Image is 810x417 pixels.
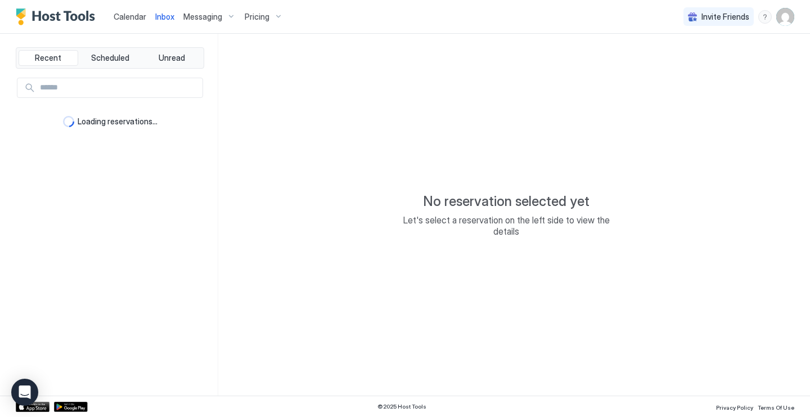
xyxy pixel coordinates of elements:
a: App Store [16,402,49,412]
span: Unread [159,53,185,63]
a: Privacy Policy [716,401,753,412]
a: Terms Of Use [758,401,794,412]
span: Recent [35,53,61,63]
button: Recent [19,50,78,66]
div: tab-group [16,47,204,69]
span: Privacy Policy [716,404,753,411]
span: Calendar [114,12,146,21]
div: User profile [776,8,794,26]
span: © 2025 Host Tools [377,403,426,410]
a: Calendar [114,11,146,23]
span: No reservation selected yet [423,193,589,210]
span: Scheduled [91,53,129,63]
input: Input Field [35,78,202,97]
span: Messaging [183,12,222,22]
span: Terms Of Use [758,404,794,411]
button: Unread [142,50,201,66]
span: Loading reservations... [78,116,157,127]
span: Pricing [245,12,269,22]
a: Host Tools Logo [16,8,100,25]
a: Google Play Store [54,402,88,412]
div: loading [63,116,74,127]
span: Inbox [155,12,174,21]
button: Scheduled [80,50,140,66]
div: Open Intercom Messenger [11,379,38,406]
a: Inbox [155,11,174,23]
div: menu [758,10,772,24]
span: Let's select a reservation on the left side to view the details [394,214,619,237]
span: Invite Friends [701,12,749,22]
